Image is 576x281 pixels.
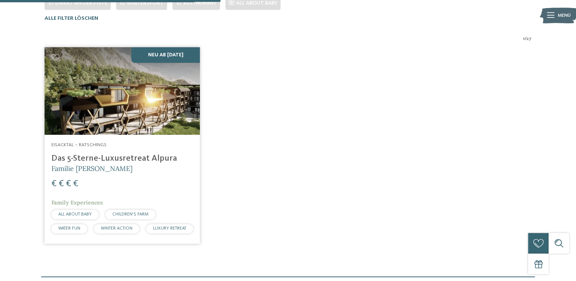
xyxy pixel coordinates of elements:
[51,142,107,147] span: Eisacktal – Ratschings
[525,35,527,42] span: /
[58,226,80,231] span: WATER FUN
[112,212,148,217] span: CHILDREN’S FARM
[45,16,98,21] span: Alle Filter löschen
[73,179,78,188] span: €
[153,226,186,231] span: LUXURY RETREAT
[59,179,64,188] span: €
[51,199,103,206] span: Family Experiences
[51,164,132,173] span: Familie [PERSON_NAME]
[527,35,531,42] span: 27
[58,212,92,217] span: ALL ABOUT BABY
[101,226,132,231] span: WINTER ACTION
[183,0,217,6] span: Restaurant
[45,47,200,244] a: Familienhotels gesucht? Hier findet ihr die besten! Neu ab [DATE] Eisacktal – Ratschings Das 5-St...
[55,0,107,6] span: Direkt an der Piste
[51,179,57,188] span: €
[66,179,71,188] span: €
[45,47,200,135] img: Familienhotels gesucht? Hier findet ihr die besten!
[51,153,193,164] h4: Das 5-Sterne-Luxusretreat Alpura
[127,0,164,6] span: Wintersport
[523,35,525,42] span: 1
[236,0,277,6] span: ALL ABOUT BABY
